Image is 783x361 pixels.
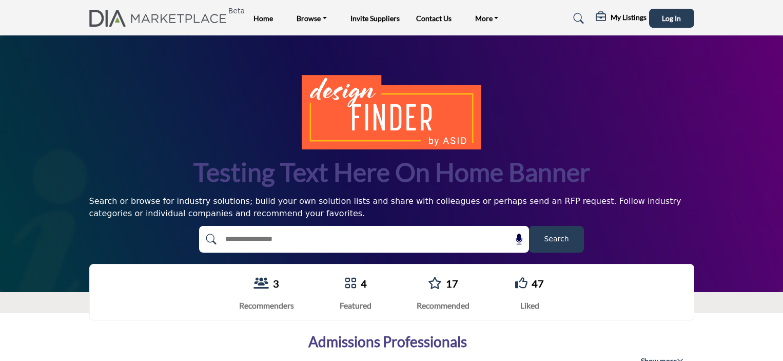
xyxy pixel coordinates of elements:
[273,277,279,290] a: 3
[253,277,269,291] a: View Recommenders
[446,277,458,290] a: 17
[193,156,590,189] h1: Testing text here on home banner
[649,9,694,28] button: Log In
[417,299,469,312] div: Recommended
[515,277,527,289] i: Go to Liked
[350,14,400,23] a: Invite Suppliers
[89,10,232,27] a: Beta
[532,277,544,290] a: 47
[529,226,584,253] button: Search
[89,195,694,220] div: Search or browse for industry solutions; build your own solution lists and share with colleagues ...
[515,299,544,312] div: Liked
[239,299,294,312] div: Recommenders
[416,14,452,23] a: Contact Us
[361,277,367,290] a: 4
[228,7,245,15] h6: Beta
[308,333,467,351] a: Admissions Professionals
[344,277,357,291] a: Go to Featured
[428,277,442,291] a: Go to Recommended
[468,11,506,26] a: More
[289,11,334,26] a: Browse
[253,14,273,23] a: Home
[596,12,647,24] div: My Listings
[544,234,569,244] span: Search
[302,75,481,149] img: image
[89,10,232,27] img: Site Logo
[340,299,371,312] div: Featured
[662,14,681,23] span: Log In
[563,10,591,27] a: Search
[611,13,647,22] h5: My Listings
